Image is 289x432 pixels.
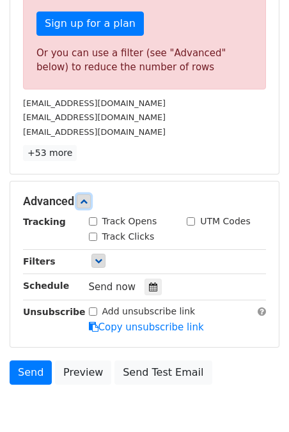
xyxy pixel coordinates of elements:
[114,360,212,385] a: Send Test Email
[102,305,196,318] label: Add unsubscribe link
[89,321,204,333] a: Copy unsubscribe link
[225,371,289,432] iframe: Chat Widget
[200,215,250,228] label: UTM Codes
[55,360,111,385] a: Preview
[23,281,69,291] strong: Schedule
[23,145,77,161] a: +53 more
[89,281,136,293] span: Send now
[36,46,253,75] div: Or you can use a filter (see "Advanced" below) to reduce the number of rows
[102,215,157,228] label: Track Opens
[23,217,66,227] strong: Tracking
[10,360,52,385] a: Send
[23,256,56,266] strong: Filters
[102,230,155,243] label: Track Clicks
[23,307,86,317] strong: Unsubscribe
[23,98,166,108] small: [EMAIL_ADDRESS][DOMAIN_NAME]
[36,12,144,36] a: Sign up for a plan
[23,194,266,208] h5: Advanced
[23,112,166,122] small: [EMAIL_ADDRESS][DOMAIN_NAME]
[23,127,166,137] small: [EMAIL_ADDRESS][DOMAIN_NAME]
